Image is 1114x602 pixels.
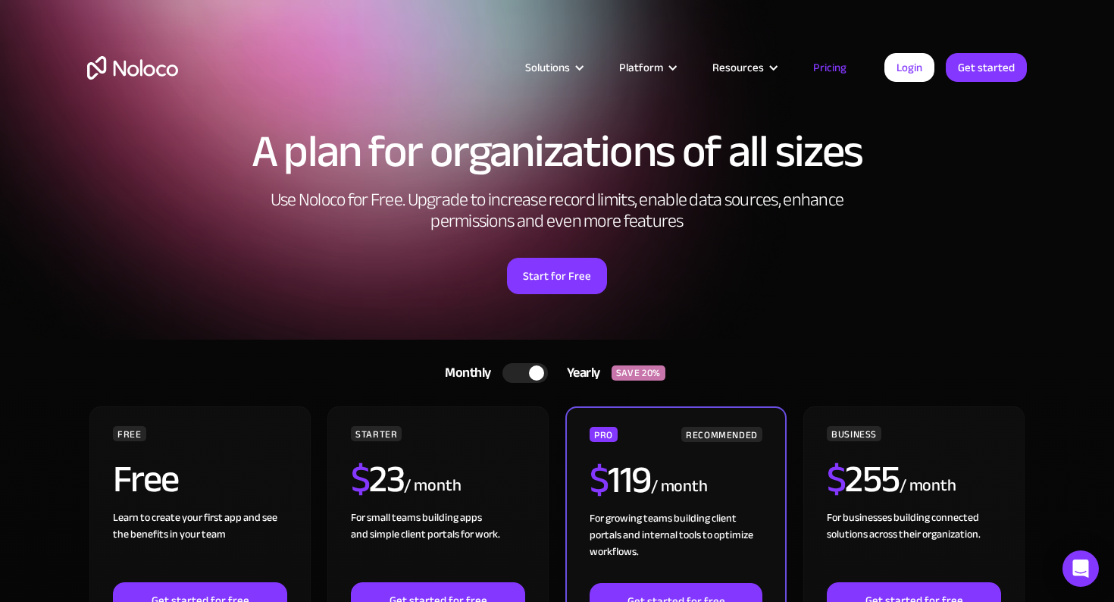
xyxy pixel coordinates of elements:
a: Start for Free [507,258,607,294]
div: Solutions [506,58,600,77]
a: Pricing [794,58,865,77]
span: $ [351,444,370,515]
div: For growing teams building client portals and internal tools to optimize workflows. [590,510,762,583]
h2: 119 [590,461,651,499]
div: SAVE 20% [612,365,665,381]
h2: Free [113,460,179,498]
div: PRO [590,427,618,442]
div: STARTER [351,426,402,441]
div: Yearly [548,362,612,384]
a: home [87,56,178,80]
div: Platform [600,58,693,77]
div: Open Intercom Messenger [1062,550,1099,587]
div: Solutions [525,58,570,77]
div: For businesses building connected solutions across their organization. ‍ [827,510,1001,582]
h2: 23 [351,460,405,498]
h2: 255 [827,460,900,498]
div: Monthly [426,362,502,384]
a: Get started [946,53,1027,82]
div: / month [900,474,956,498]
a: Login [884,53,934,82]
div: Resources [712,58,764,77]
div: BUSINESS [827,426,881,441]
div: / month [651,475,708,499]
div: / month [404,474,461,498]
div: Platform [619,58,663,77]
div: FREE [113,426,146,441]
span: $ [827,444,846,515]
div: Resources [693,58,794,77]
h1: A plan for organizations of all sizes [87,129,1027,174]
div: Learn to create your first app and see the benefits in your team ‍ [113,510,287,582]
div: RECOMMENDED [681,427,762,442]
div: For small teams building apps and simple client portals for work. ‍ [351,510,525,582]
span: $ [590,444,609,516]
h2: Use Noloco for Free. Upgrade to increase record limits, enable data sources, enhance permissions ... [254,190,860,232]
